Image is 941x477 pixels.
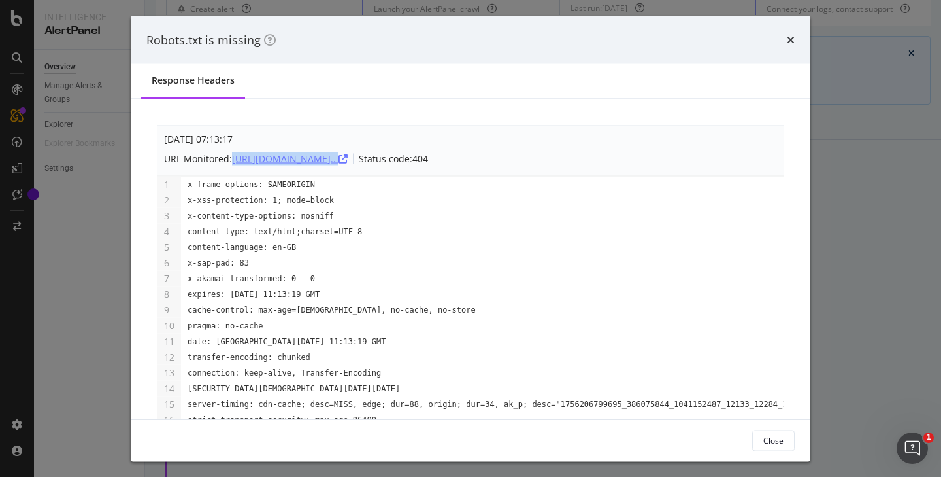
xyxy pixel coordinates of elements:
[157,334,181,349] td: 11
[188,273,839,284] pre: x-akamai-transformed: 0 - 0 -
[232,152,348,165] a: [URL][DOMAIN_NAME]..
[763,434,784,446] div: Close
[787,31,795,48] div: times
[188,257,839,268] pre: x-sap-pad: 83
[188,398,839,410] pre: server-timing: cdn-cache; desc=MISS, edge; dur=88, origin; dur=34, ak_p; desc="1756206799695_3860...
[157,192,181,208] td: 2
[157,224,181,239] td: 4
[157,318,181,334] td: 10
[157,412,181,428] td: 16
[188,367,839,378] pre: connection: keep-alive, Transfer-Encoding
[188,351,839,362] pre: transfer-encoding: chunked
[131,16,810,461] div: modal
[752,430,795,451] button: Close
[188,210,839,221] pre: x-content-type-options: nosniff
[188,336,839,347] pre: date: [GEOGRAPHIC_DATA][DATE] 11:13:19 GMT
[232,149,348,169] button: [URL][DOMAIN_NAME]..
[152,74,235,87] div: Response Headers
[157,177,181,192] td: 1
[164,149,777,169] div: URL Monitored: Status code: 404
[897,433,928,464] iframe: Intercom live chat
[157,381,181,397] td: 14
[157,271,181,287] td: 7
[188,383,839,394] pre: [SECURITY_DATA][DEMOGRAPHIC_DATA][DATE][DATE]
[157,349,181,365] td: 12
[164,133,777,146] div: [DATE] 07:13:17
[157,365,181,381] td: 13
[157,255,181,271] td: 6
[157,302,181,318] td: 9
[188,304,839,315] pre: cache-control: max-age=[DEMOGRAPHIC_DATA], no-cache, no-store
[157,397,181,412] td: 15
[188,179,839,190] pre: x-frame-options: SAMEORIGIN
[188,226,839,237] pre: content-type: text/html;charset=UTF-8
[157,287,181,302] td: 8
[146,31,276,48] div: Robots.txt is missing
[157,239,181,255] td: 5
[188,289,839,300] pre: expires: [DATE] 11:13:19 GMT
[188,320,839,331] pre: pragma: no-cache
[188,194,839,205] pre: x-xss-protection: 1; mode=block
[923,433,934,443] span: 1
[157,208,181,224] td: 3
[188,414,839,425] pre: strict-transport-security: max-age=86400
[188,241,839,253] pre: content-language: en-GB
